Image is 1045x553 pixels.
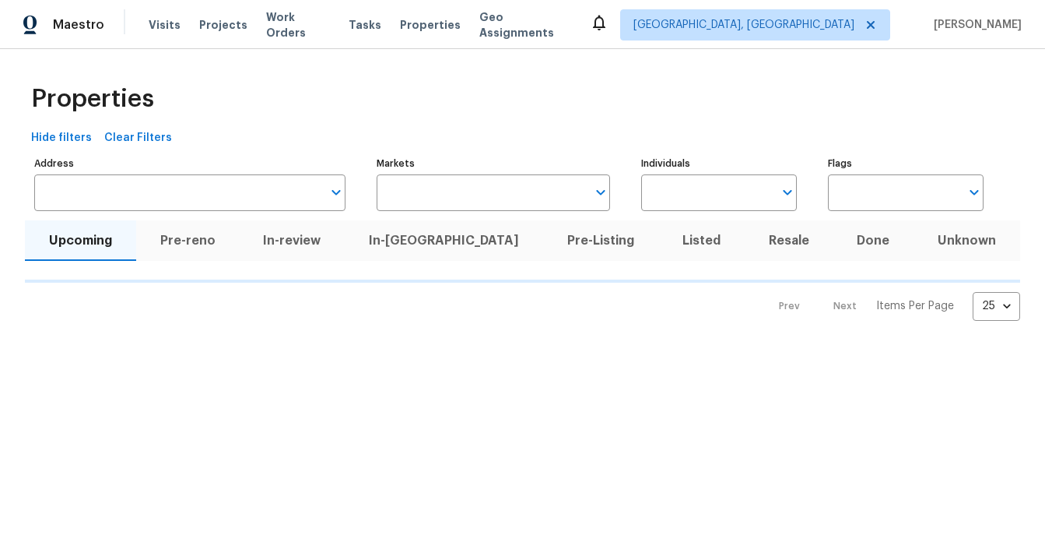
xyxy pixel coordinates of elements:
[754,230,824,252] span: Resale
[98,124,178,153] button: Clear Filters
[923,230,1011,252] span: Unknown
[104,129,172,148] span: Clear Filters
[876,298,954,314] p: Items Per Page
[400,17,461,33] span: Properties
[146,230,230,252] span: Pre-reno
[349,19,381,30] span: Tasks
[249,230,336,252] span: In-review
[325,181,347,203] button: Open
[479,9,571,41] span: Geo Assignments
[31,129,92,148] span: Hide filters
[266,9,330,41] span: Work Orders
[590,181,612,203] button: Open
[34,230,127,252] span: Upcoming
[973,286,1020,326] div: 25
[25,124,98,153] button: Hide filters
[199,17,247,33] span: Projects
[377,159,610,168] label: Markets
[31,91,154,107] span: Properties
[354,230,534,252] span: In-[GEOGRAPHIC_DATA]
[842,230,904,252] span: Done
[34,159,345,168] label: Address
[641,159,797,168] label: Individuals
[149,17,181,33] span: Visits
[668,230,735,252] span: Listed
[963,181,985,203] button: Open
[53,17,104,33] span: Maestro
[764,292,1020,321] nav: Pagination Navigation
[928,17,1022,33] span: [PERSON_NAME]
[777,181,798,203] button: Open
[552,230,649,252] span: Pre-Listing
[828,159,984,168] label: Flags
[633,17,854,33] span: [GEOGRAPHIC_DATA], [GEOGRAPHIC_DATA]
